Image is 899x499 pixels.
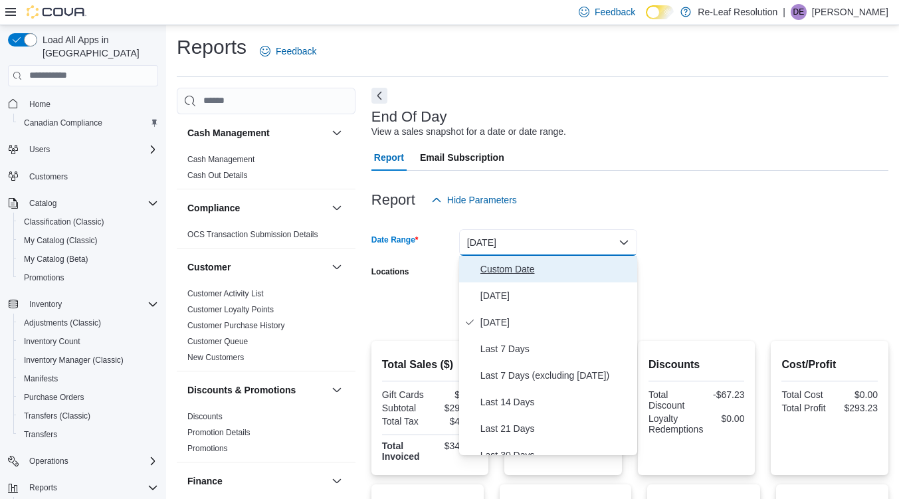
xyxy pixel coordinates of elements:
[3,478,163,497] button: Reports
[187,201,240,215] h3: Compliance
[13,369,163,388] button: Manifests
[24,168,158,185] span: Customers
[254,38,322,64] a: Feedback
[19,427,158,443] span: Transfers
[783,4,785,20] p: |
[24,411,90,421] span: Transfers (Classic)
[19,315,106,331] a: Adjustments (Classic)
[187,336,248,347] span: Customer Queue
[29,299,62,310] span: Inventory
[187,170,248,181] span: Cash Out Details
[24,480,62,496] button: Reports
[708,413,744,424] div: $0.00
[833,403,878,413] div: $293.23
[329,382,345,398] button: Discounts & Promotions
[595,5,635,19] span: Feedback
[13,231,163,250] button: My Catalog (Classic)
[24,373,58,384] span: Manifests
[19,371,158,387] span: Manifests
[187,443,228,454] span: Promotions
[187,230,318,239] a: OCS Transaction Submission Details
[420,144,504,171] span: Email Subscription
[19,352,158,368] span: Inventory Manager (Classic)
[329,125,345,141] button: Cash Management
[24,96,158,112] span: Home
[19,233,158,249] span: My Catalog (Classic)
[187,427,250,438] span: Promotion Details
[187,288,264,299] span: Customer Activity List
[480,314,632,330] span: [DATE]
[3,452,163,470] button: Operations
[187,305,274,314] a: Customer Loyalty Points
[187,411,223,422] span: Discounts
[19,270,158,286] span: Promotions
[19,408,96,424] a: Transfers (Classic)
[187,260,231,274] h3: Customer
[187,289,264,298] a: Customer Activity List
[3,167,163,186] button: Customers
[29,482,57,493] span: Reports
[27,5,86,19] img: Cova
[24,217,104,227] span: Classification (Classic)
[24,296,158,312] span: Inventory
[13,425,163,444] button: Transfers
[781,403,827,413] div: Total Profit
[187,444,228,453] a: Promotions
[698,4,777,20] p: Re-Leaf Resolution
[426,187,522,213] button: Hide Parameters
[24,453,158,469] span: Operations
[19,389,90,405] a: Purchase Orders
[29,144,50,155] span: Users
[649,413,704,435] div: Loyalty Redemptions
[24,195,62,211] button: Catalog
[29,171,68,182] span: Customers
[329,473,345,489] button: Finance
[187,474,326,488] button: Finance
[19,427,62,443] a: Transfers
[480,261,632,277] span: Custom Date
[187,412,223,421] a: Discounts
[19,214,110,230] a: Classification (Classic)
[459,256,637,455] div: Select listbox
[19,334,158,349] span: Inventory Count
[480,447,632,463] span: Last 30 Days
[24,272,64,283] span: Promotions
[374,144,404,171] span: Report
[187,337,248,346] a: Customer Queue
[187,352,244,363] span: New Customers
[187,154,254,165] span: Cash Management
[19,389,158,405] span: Purchase Orders
[276,45,316,58] span: Feedback
[781,357,878,373] h2: Cost/Profit
[19,315,158,331] span: Adjustments (Classic)
[19,251,94,267] a: My Catalog (Beta)
[371,192,415,208] h3: Report
[177,286,355,371] div: Customer
[480,394,632,410] span: Last 14 Days
[187,201,326,215] button: Compliance
[3,295,163,314] button: Inventory
[29,456,68,466] span: Operations
[24,142,158,157] span: Users
[19,270,70,286] a: Promotions
[371,125,566,139] div: View a sales snapshot for a date or date range.
[29,99,50,110] span: Home
[382,389,427,400] div: Gift Cards
[3,140,163,159] button: Users
[480,421,632,437] span: Last 21 Days
[24,195,158,211] span: Catalog
[459,229,637,256] button: [DATE]
[371,235,419,245] label: Date Range
[187,428,250,437] a: Promotion Details
[13,388,163,407] button: Purchase Orders
[24,336,80,347] span: Inventory Count
[24,429,57,440] span: Transfers
[187,126,270,140] h3: Cash Management
[781,389,827,400] div: Total Cost
[13,114,163,132] button: Canadian Compliance
[371,88,387,104] button: Next
[382,403,427,413] div: Subtotal
[433,441,478,451] div: $340.84
[187,171,248,180] a: Cash Out Details
[793,4,805,20] span: DE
